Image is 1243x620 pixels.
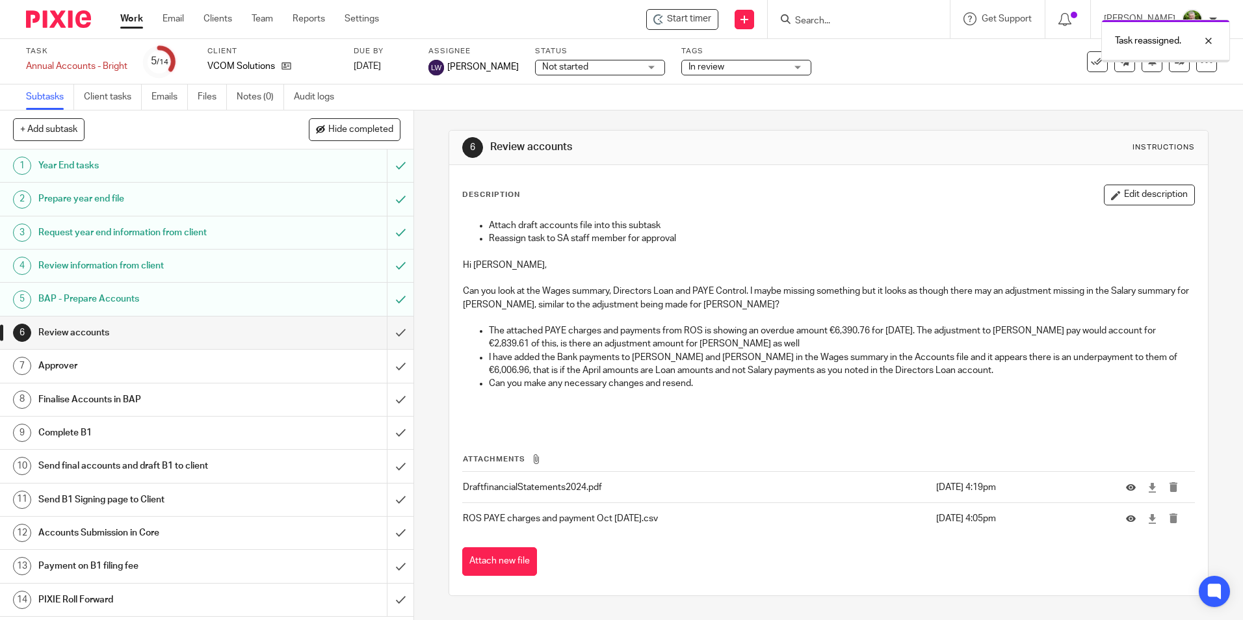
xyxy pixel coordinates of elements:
[542,62,588,71] span: Not started
[13,118,85,140] button: + Add subtask
[463,481,929,494] p: DraftfinancialStatements2024.pdf
[38,256,262,276] h1: Review information from client
[26,46,127,57] label: Task
[354,46,412,57] label: Due by
[38,556,262,576] h1: Payment on B1 filing fee
[84,84,142,110] a: Client tasks
[293,12,325,25] a: Reports
[13,291,31,309] div: 5
[463,259,1194,272] p: Hi [PERSON_NAME],
[38,590,262,610] h1: PIXIE Roll Forward
[1132,142,1195,153] div: Instructions
[463,285,1194,311] p: Can you look at the Wages summary, Directors Loan and PAYE Control. I maybe missing something but...
[157,58,168,66] small: /14
[13,424,31,442] div: 9
[38,356,262,376] h1: Approver
[309,118,400,140] button: Hide completed
[1147,512,1157,525] a: Download
[489,219,1194,232] p: Attach draft accounts file into this subtask
[345,12,379,25] a: Settings
[26,60,127,73] div: Annual Accounts - Bright
[13,157,31,175] div: 1
[38,523,262,543] h1: Accounts Submission in Core
[489,324,1194,351] p: The attached PAYE charges and payments from ROS is showing an overdue amount €6,390.76 for [DATE]...
[38,189,262,209] h1: Prepare year end file
[38,223,262,242] h1: Request year end information from client
[13,591,31,609] div: 14
[1115,34,1181,47] p: Task reassigned.
[13,457,31,475] div: 10
[252,12,273,25] a: Team
[489,351,1194,378] p: I have added the Bank payments to [PERSON_NAME] and [PERSON_NAME] in the Wages summary in the Acc...
[38,456,262,476] h1: Send final accounts and draft B1 to client
[13,557,31,575] div: 13
[462,137,483,158] div: 6
[13,190,31,209] div: 2
[1147,481,1157,494] a: Download
[13,257,31,275] div: 4
[688,62,724,71] span: In review
[462,547,537,576] button: Attach new file
[936,512,1106,525] p: [DATE] 4:05pm
[1104,185,1195,205] button: Edit description
[1182,9,1203,30] img: download.png
[646,9,718,30] div: VCOM Solutions - Annual Accounts - Bright
[38,490,262,510] h1: Send B1 Signing page to Client
[151,54,168,69] div: 5
[38,423,262,443] h1: Complete B1
[163,12,184,25] a: Email
[13,491,31,509] div: 11
[207,60,275,73] p: VCOM Solutions
[151,84,188,110] a: Emails
[38,289,262,309] h1: BAP - Prepare Accounts
[203,12,232,25] a: Clients
[13,391,31,409] div: 8
[13,524,31,542] div: 12
[26,10,91,28] img: Pixie
[462,190,520,200] p: Description
[237,84,284,110] a: Notes (0)
[447,60,519,73] span: [PERSON_NAME]
[463,456,525,463] span: Attachments
[354,62,381,71] span: [DATE]
[13,324,31,342] div: 6
[13,357,31,375] div: 7
[489,232,1194,245] p: Reassign task to SA staff member for approval
[38,156,262,175] h1: Year End tasks
[490,140,856,154] h1: Review accounts
[207,46,337,57] label: Client
[936,481,1106,494] p: [DATE] 4:19pm
[38,390,262,409] h1: Finalise Accounts in BAP
[120,12,143,25] a: Work
[463,512,929,525] p: ROS PAYE charges and payment Oct [DATE].csv
[13,224,31,242] div: 3
[328,125,393,135] span: Hide completed
[535,46,665,57] label: Status
[294,84,344,110] a: Audit logs
[38,323,262,342] h1: Review accounts
[26,84,74,110] a: Subtasks
[198,84,227,110] a: Files
[428,60,444,75] img: svg%3E
[428,46,519,57] label: Assignee
[489,377,1194,390] p: Can you make any necessary changes and resend.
